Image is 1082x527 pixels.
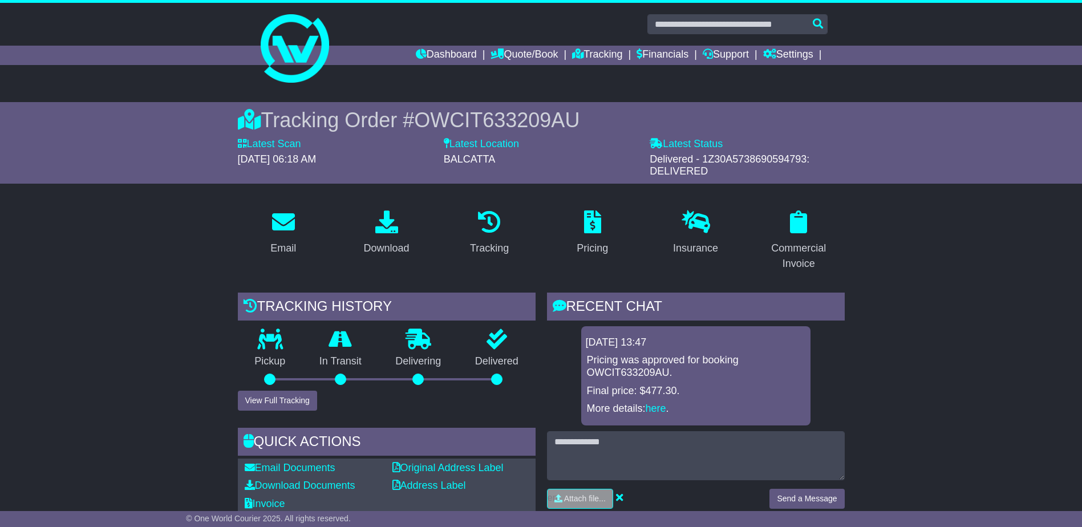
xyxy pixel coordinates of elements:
[650,153,809,177] span: Delivered - 1Z30A5738690594793: DELIVERED
[769,489,844,509] button: Send a Message
[547,293,845,323] div: RECENT CHAT
[392,480,466,491] a: Address Label
[569,206,615,260] a: Pricing
[444,153,495,165] span: BALCATTA
[238,391,317,411] button: View Full Tracking
[414,108,580,132] span: OWCIT633209AU
[263,206,303,260] a: Email
[238,293,536,323] div: Tracking history
[463,206,516,260] a: Tracking
[238,153,317,165] span: [DATE] 06:18 AM
[673,241,718,256] div: Insurance
[245,480,355,491] a: Download Documents
[363,241,409,256] div: Download
[760,241,837,271] div: Commercial Invoice
[186,514,351,523] span: © One World Courier 2025. All rights reserved.
[586,337,806,349] div: [DATE] 13:47
[238,428,536,459] div: Quick Actions
[356,206,416,260] a: Download
[646,403,666,414] a: here
[753,206,845,275] a: Commercial Invoice
[666,206,726,260] a: Insurance
[650,138,723,151] label: Latest Status
[470,241,509,256] div: Tracking
[587,403,805,415] p: More details: .
[587,354,805,379] p: Pricing was approved for booking OWCIT633209AU.
[245,498,285,509] a: Invoice
[245,462,335,473] a: Email Documents
[444,138,519,151] label: Latest Location
[458,355,536,368] p: Delivered
[238,355,303,368] p: Pickup
[577,241,608,256] div: Pricing
[302,355,379,368] p: In Transit
[587,385,805,398] p: Final price: $477.30.
[572,46,622,65] a: Tracking
[703,46,749,65] a: Support
[491,46,558,65] a: Quote/Book
[238,138,301,151] label: Latest Scan
[238,108,845,132] div: Tracking Order #
[637,46,688,65] a: Financials
[763,46,813,65] a: Settings
[392,462,504,473] a: Original Address Label
[416,46,477,65] a: Dashboard
[270,241,296,256] div: Email
[379,355,459,368] p: Delivering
